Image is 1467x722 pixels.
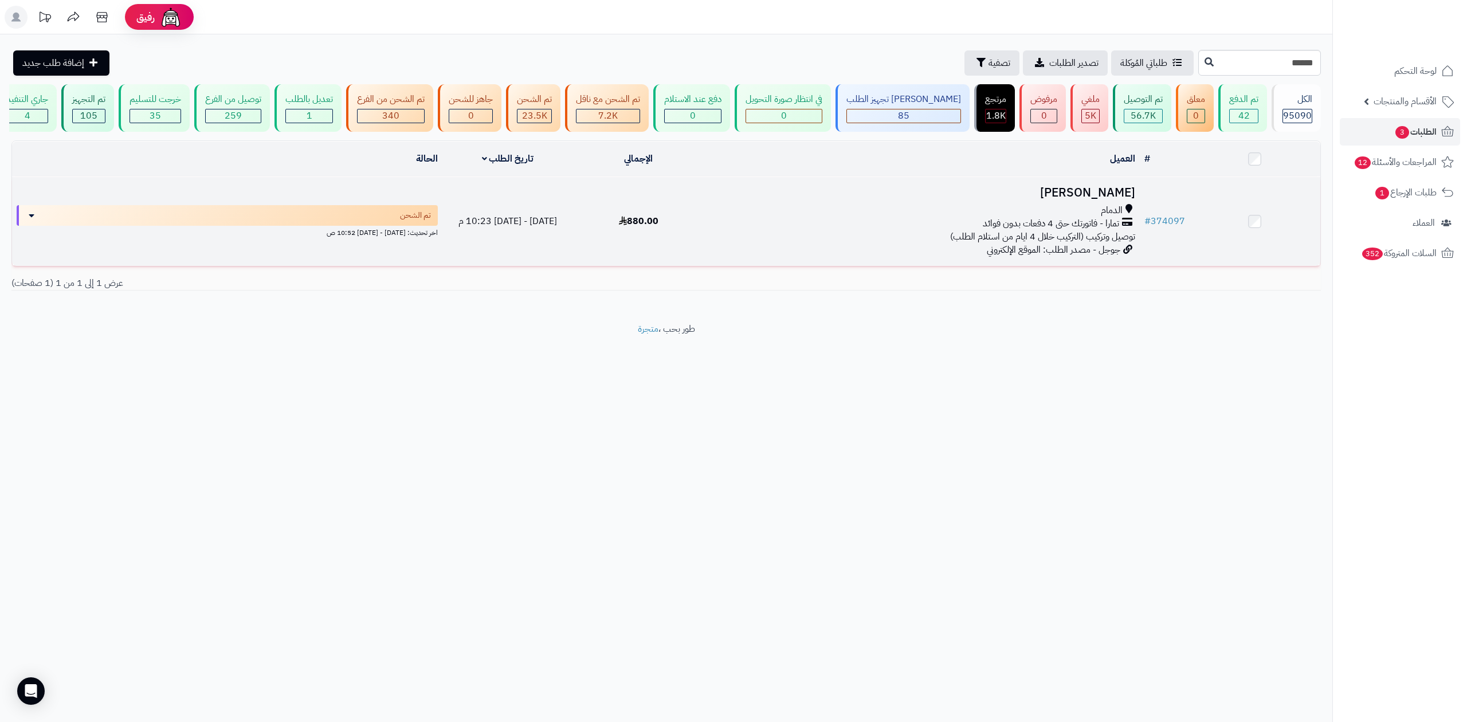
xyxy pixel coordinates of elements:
[847,109,960,123] div: 85
[1110,152,1135,166] a: العميل
[624,152,653,166] a: الإجمالي
[987,243,1120,257] span: جوجل - مصدر الطلب: الموقع الإلكتروني
[1282,93,1312,106] div: الكل
[3,277,666,290] div: عرض 1 إلى 1 من 1 (1 صفحات)
[1230,109,1258,123] div: 42
[986,109,1006,123] div: 1813
[1216,84,1269,132] a: تم الدفع 42
[136,10,155,24] span: رفيق
[1340,118,1460,146] a: الطلبات3
[950,230,1135,244] span: توصيل وتركيب (التركيب خلال 4 ايام من استلام الطلب)
[1340,209,1460,237] a: العملاء
[732,84,833,132] a: في انتظار صورة التحويل 0
[205,93,261,106] div: توصيل من الفرع
[1081,93,1100,106] div: ملغي
[307,109,312,123] span: 1
[1124,93,1163,106] div: تم التوصيل
[206,109,261,123] div: 259
[1144,214,1185,228] a: #374097
[1362,248,1383,260] span: 352
[964,50,1019,76] button: تصفية
[972,84,1017,132] a: مرتجع 1.8K
[1340,179,1460,206] a: طلبات الإرجاع1
[192,84,272,132] a: توصيل من الفرع 259
[1394,124,1437,140] span: الطلبات
[1085,109,1096,123] span: 5K
[1361,245,1437,261] span: السلات المتروكة
[285,93,333,106] div: تعديل بالطلب
[1068,84,1111,132] a: ملغي 5K
[986,109,1006,123] span: 1.8K
[746,93,822,106] div: في انتظار صورة التحويل
[985,93,1006,106] div: مرتجع
[1041,109,1047,123] span: 0
[1082,109,1099,123] div: 4975
[449,93,493,106] div: جاهز للشحن
[30,6,59,32] a: تحديثات المنصة
[598,109,618,123] span: 7.2K
[708,186,1135,199] h3: [PERSON_NAME]
[1229,93,1258,106] div: تم الدفع
[1354,154,1437,170] span: المراجعات والأسئلة
[1193,109,1199,123] span: 0
[7,109,48,123] div: 4
[25,109,30,123] span: 4
[22,56,84,70] span: إضافة طلب جديد
[73,109,105,123] div: 105
[833,84,972,132] a: [PERSON_NAME] تجهيز الطلب 85
[504,84,563,132] a: تم الشحن 23.5K
[1375,187,1389,199] span: 1
[898,109,909,123] span: 85
[468,109,474,123] span: 0
[1049,56,1099,70] span: تصدير الطلبات
[517,109,551,123] div: 23546
[1374,185,1437,201] span: طلبات الإرجاع
[1101,204,1123,217] span: الدمام
[576,109,640,123] div: 7223
[1030,93,1057,106] div: مرفوض
[690,109,696,123] span: 0
[1144,214,1151,228] span: #
[1340,148,1460,176] a: المراجعات والأسئلة12
[272,84,344,132] a: تعديل بالطلب 1
[1023,50,1108,76] a: تصدير الطلبات
[17,677,45,705] div: Open Intercom Messenger
[1413,215,1435,231] span: العملاء
[563,84,651,132] a: تم الشحن مع ناقل 7.2K
[130,93,181,106] div: خرجت للتسليم
[449,109,492,123] div: 0
[638,322,658,336] a: متجرة
[116,84,192,132] a: خرجت للتسليم 35
[1340,57,1460,85] a: لوحة التحكم
[1340,240,1460,267] a: السلات المتروكة352
[482,152,534,166] a: تاريخ الطلب
[983,217,1119,230] span: تمارا - فاتورتك حتى 4 دفعات بدون فوائد
[746,109,822,123] div: 0
[576,93,640,106] div: تم الشحن مع ناقل
[416,152,438,166] a: الحالة
[1144,152,1150,166] a: #
[1111,50,1194,76] a: طلباتي المُوكلة
[522,109,547,123] span: 23.5K
[13,50,109,76] a: إضافة طلب جديد
[80,109,97,123] span: 105
[517,93,552,106] div: تم الشحن
[344,84,436,132] a: تم الشحن من الفرع 340
[130,109,181,123] div: 35
[436,84,504,132] a: جاهز للشحن 0
[1174,84,1216,132] a: معلق 0
[1374,93,1437,109] span: الأقسام والمنتجات
[225,109,242,123] span: 259
[1355,156,1371,169] span: 12
[286,109,332,123] div: 1
[1017,84,1068,132] a: مرفوض 0
[357,93,425,106] div: تم الشحن من الفرع
[159,6,182,29] img: ai-face.png
[1124,109,1162,123] div: 56662
[1031,109,1057,123] div: 0
[72,93,105,106] div: تم التجهيز
[665,109,721,123] div: 0
[1394,63,1437,79] span: لوحة التحكم
[1187,109,1205,123] div: 0
[382,109,399,123] span: 340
